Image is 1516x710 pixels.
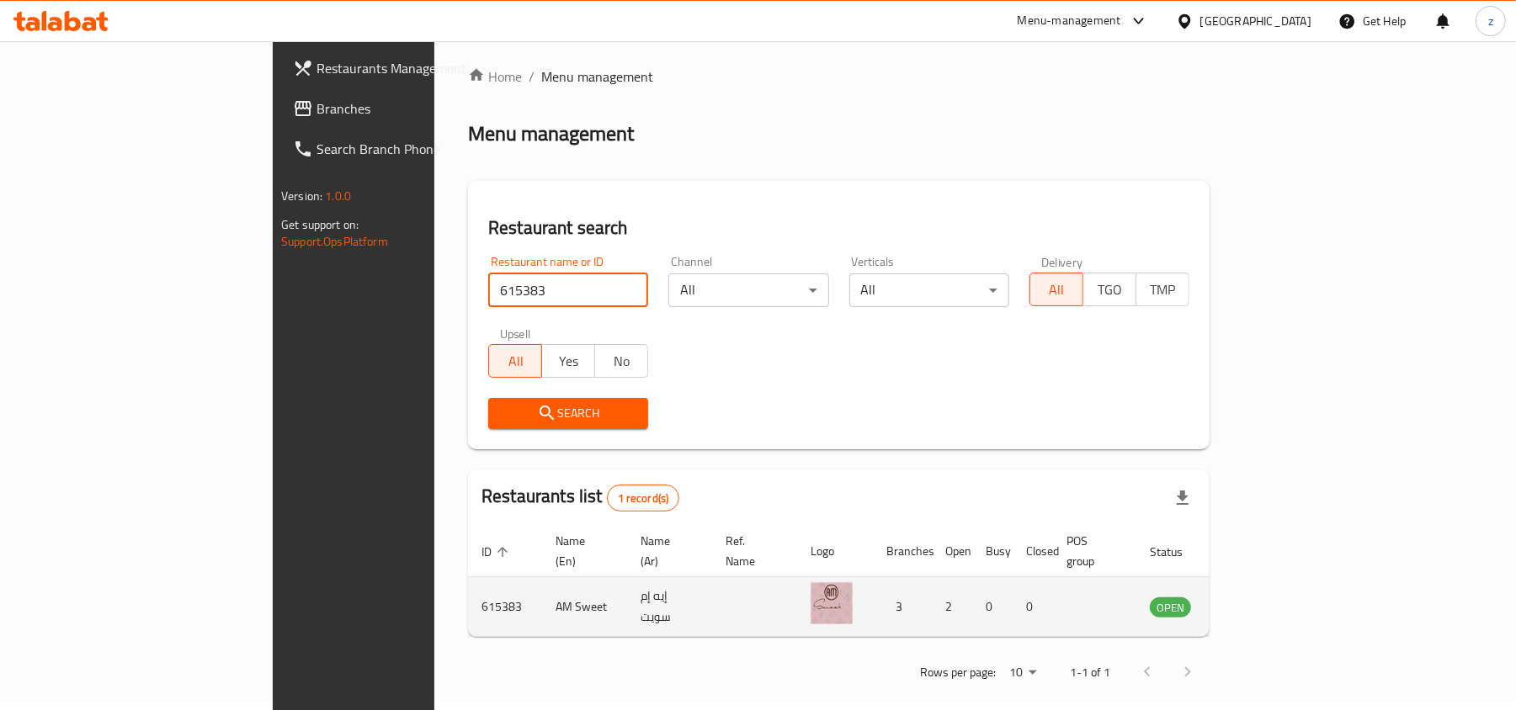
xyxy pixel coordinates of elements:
[556,531,607,571] span: Name (En)
[1003,660,1043,686] div: Rows per page:
[481,484,679,511] h2: Restaurants list
[1013,577,1053,637] td: 0
[488,398,648,429] button: Search
[1070,662,1110,683] p: 1-1 of 1
[602,349,641,374] span: No
[279,129,526,169] a: Search Branch Phone
[281,230,388,252] a: Support.OpsPlatform
[607,485,680,511] div: Total records count
[849,273,1009,307] div: All
[873,526,932,577] th: Branches
[542,577,627,637] td: AM Sweet
[1200,12,1311,30] div: [GEOGRAPHIC_DATA]
[488,215,1189,241] h2: Restaurant search
[481,542,513,562] span: ID
[281,185,322,207] span: Version:
[668,273,828,307] div: All
[932,577,972,637] td: 2
[627,577,712,637] td: إيه إم سويت
[920,662,996,683] p: Rows per page:
[468,66,1210,87] nav: breadcrumb
[726,531,777,571] span: Ref. Name
[529,66,535,87] li: /
[641,531,692,571] span: Name (Ar)
[1018,11,1121,31] div: Menu-management
[1037,278,1077,302] span: All
[797,526,873,577] th: Logo
[1162,478,1203,518] div: Export file
[811,582,853,624] img: AM Sweet
[1067,531,1116,571] span: POS group
[873,577,932,637] td: 3
[502,403,635,424] span: Search
[1082,273,1136,306] button: TGO
[325,185,351,207] span: 1.0.0
[488,344,542,378] button: All
[316,98,513,119] span: Branches
[281,214,359,236] span: Get support on:
[594,344,648,378] button: No
[932,526,972,577] th: Open
[1150,542,1205,562] span: Status
[1136,273,1189,306] button: TMP
[496,349,535,374] span: All
[279,48,526,88] a: Restaurants Management
[1143,278,1183,302] span: TMP
[541,344,595,378] button: Yes
[541,66,653,87] span: Menu management
[468,526,1283,637] table: enhanced table
[279,88,526,129] a: Branches
[1488,12,1493,30] span: z
[468,120,634,147] h2: Menu management
[316,139,513,159] span: Search Branch Phone
[1013,526,1053,577] th: Closed
[608,490,679,506] span: 1 record(s)
[1150,598,1191,617] span: OPEN
[972,577,1013,637] td: 0
[1029,273,1083,306] button: All
[316,58,513,78] span: Restaurants Management
[488,273,648,307] input: Search for restaurant name or ID..
[549,349,588,374] span: Yes
[500,327,531,339] label: Upsell
[1090,278,1130,302] span: TGO
[1041,256,1083,268] label: Delivery
[972,526,1013,577] th: Busy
